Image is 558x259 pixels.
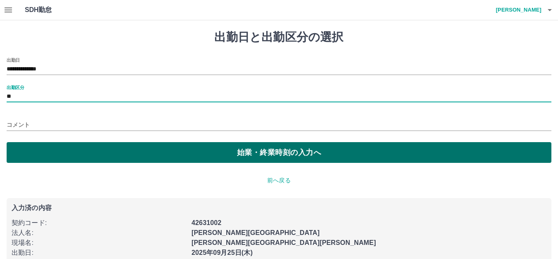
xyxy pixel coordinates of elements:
b: [PERSON_NAME][GEOGRAPHIC_DATA] [192,229,320,236]
button: 始業・終業時刻の入力へ [7,142,551,163]
b: [PERSON_NAME][GEOGRAPHIC_DATA][PERSON_NAME] [192,239,376,246]
b: 2025年09月25日(木) [192,249,253,256]
label: 出勤区分 [7,84,24,90]
p: 契約コード : [12,218,187,228]
b: 42631002 [192,219,221,226]
p: 出勤日 : [12,248,187,258]
label: 出勤日 [7,57,20,63]
p: 前へ戻る [7,176,551,185]
p: 法人名 : [12,228,187,238]
h1: 出勤日と出勤区分の選択 [7,30,551,44]
p: 入力済の内容 [12,205,546,211]
p: 現場名 : [12,238,187,248]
